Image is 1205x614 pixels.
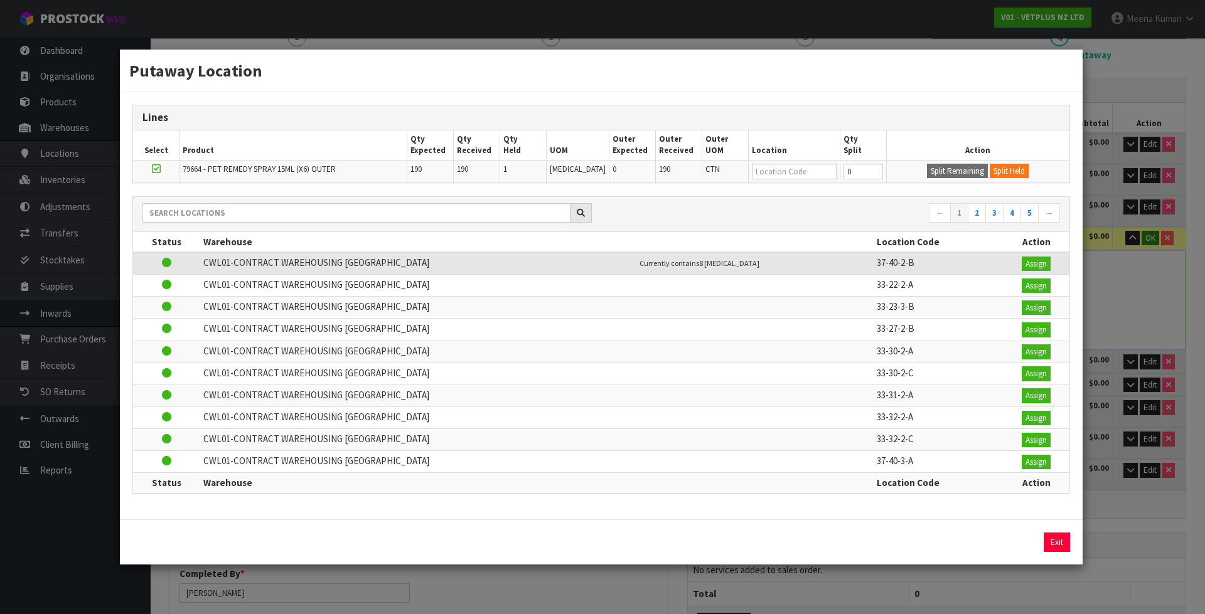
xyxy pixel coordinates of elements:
[874,232,1004,252] th: Location Code
[1022,411,1051,426] button: Assign
[985,203,1004,223] a: 3
[1003,203,1021,223] a: 4
[142,112,1060,124] h3: Lines
[179,130,407,160] th: Product
[874,275,1004,297] td: 33-22-2-A
[200,252,636,275] td: CWL01-CONTRACT WAREHOUSING [GEOGRAPHIC_DATA]
[200,275,636,297] td: CWL01-CONTRACT WAREHOUSING [GEOGRAPHIC_DATA]
[968,203,986,223] a: 2
[133,232,200,252] th: Status
[874,384,1004,406] td: 33-31-2-A
[843,164,882,179] input: Qty Putaway
[133,473,200,493] th: Status
[546,130,609,160] th: UOM
[874,429,1004,451] td: 33-32-2-C
[1004,232,1069,252] th: Action
[200,232,636,252] th: Warehouse
[1022,344,1051,359] button: Assign
[874,363,1004,384] td: 33-30-2-C
[550,164,606,174] span: [MEDICAL_DATA]
[611,203,1060,225] nav: Page navigation
[410,164,422,174] span: 190
[500,130,546,160] th: Qty Held
[200,451,636,473] td: CWL01-CONTRACT WAREHOUSING [GEOGRAPHIC_DATA]
[200,429,636,451] td: CWL01-CONTRACT WAREHOUSING [GEOGRAPHIC_DATA]
[609,130,655,160] th: Outer Expected
[200,341,636,363] td: CWL01-CONTRACT WAREHOUSING [GEOGRAPHIC_DATA]
[1022,366,1051,381] button: Assign
[705,164,720,174] span: CTN
[874,451,1004,473] td: 37-40-3-A
[1044,532,1070,553] button: Exit
[874,252,1004,275] td: 37-40-2-B
[929,203,951,223] a: ←
[1022,388,1051,403] button: Assign
[886,130,1069,160] th: Action
[1022,433,1051,448] button: Assign
[1022,300,1051,315] button: Assign
[655,130,702,160] th: Outer Received
[613,164,616,174] span: 0
[874,406,1004,428] td: 33-32-2-A
[874,473,1004,493] th: Location Code
[200,384,636,406] td: CWL01-CONTRACT WAREHOUSING [GEOGRAPHIC_DATA]
[1022,257,1051,272] button: Assign
[183,164,336,174] span: 79664 - PET REMEDY SPRAY 15ML (X6) OUTER
[200,363,636,384] td: CWL01-CONTRACT WAREHOUSING [GEOGRAPHIC_DATA]
[407,130,453,160] th: Qty Expected
[200,406,636,428] td: CWL01-CONTRACT WAREHOUSING [GEOGRAPHIC_DATA]
[640,258,759,268] small: Currently contains
[699,258,759,268] span: 8 [MEDICAL_DATA]
[503,164,507,174] span: 1
[1004,473,1069,493] th: Action
[927,164,988,179] button: Split Remaining
[748,130,840,160] th: Location
[874,297,1004,319] td: 33-23-3-B
[1022,455,1051,470] button: Assign
[702,130,749,160] th: Outer UOM
[129,59,1073,82] h3: Putaway Location
[1022,322,1051,337] button: Assign
[133,130,179,160] th: Select
[142,203,570,223] input: Search locations
[200,297,636,319] td: CWL01-CONTRACT WAREHOUSING [GEOGRAPHIC_DATA]
[1022,278,1051,294] button: Assign
[752,164,837,179] input: Location Code
[457,164,468,174] span: 190
[1020,203,1039,223] a: 5
[840,130,886,160] th: Qty Split
[874,341,1004,363] td: 33-30-2-A
[1038,203,1060,223] a: →
[659,164,670,174] span: 190
[874,319,1004,341] td: 33-27-2-B
[453,130,500,160] th: Qty Received
[200,319,636,341] td: CWL01-CONTRACT WAREHOUSING [GEOGRAPHIC_DATA]
[200,473,636,493] th: Warehouse
[950,203,968,223] a: 1
[990,164,1029,179] button: Split Held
